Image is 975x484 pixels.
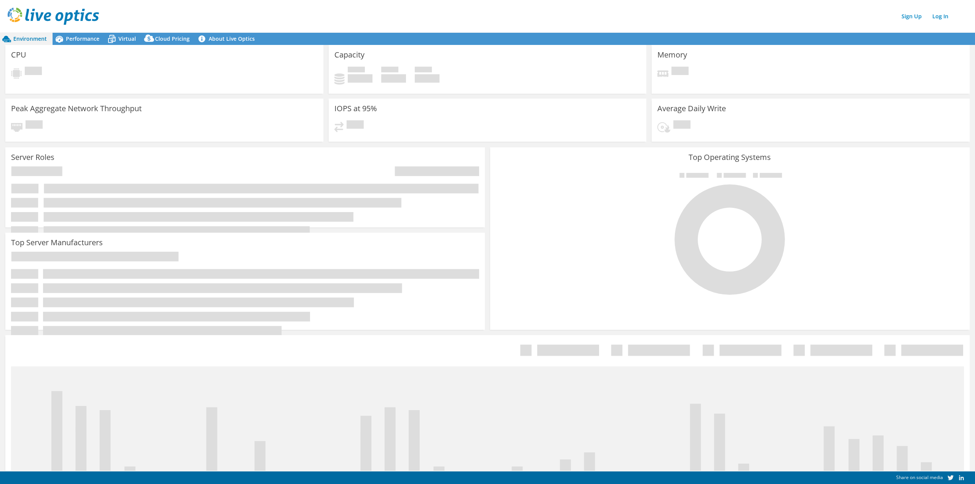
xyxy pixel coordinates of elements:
span: Share on social media [896,474,943,481]
h4: 0 GiB [415,74,440,83]
span: Pending [673,120,690,131]
span: Pending [26,120,43,131]
h4: 0 GiB [348,74,372,83]
a: About Live Optics [195,33,261,45]
span: Pending [25,67,42,77]
img: live_optics_svg.svg [8,8,99,25]
h3: Peak Aggregate Network Throughput [11,104,142,113]
span: Pending [347,120,364,131]
span: Virtual [118,35,136,42]
h3: Capacity [334,51,364,59]
span: Environment [13,35,47,42]
h3: CPU [11,51,26,59]
h3: Top Operating Systems [496,153,964,161]
h3: Top Server Manufacturers [11,238,103,247]
h4: 0 GiB [381,74,406,83]
a: Sign Up [898,11,925,22]
a: Log In [929,11,952,22]
span: Free [381,67,398,74]
h3: Average Daily Write [657,104,726,113]
span: Performance [66,35,99,42]
h3: Server Roles [11,153,54,161]
span: Used [348,67,365,74]
span: Cloud Pricing [155,35,190,42]
span: Pending [671,67,689,77]
h3: IOPS at 95% [334,104,377,113]
span: Total [415,67,432,74]
h3: Memory [657,51,687,59]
